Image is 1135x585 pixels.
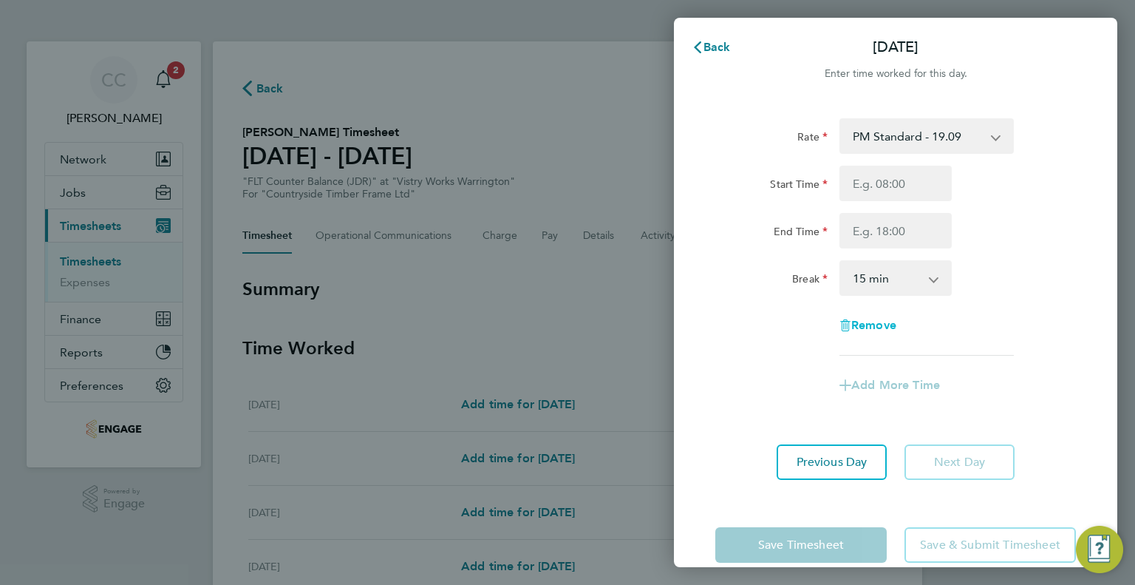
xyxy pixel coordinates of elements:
span: Remove [851,318,896,332]
label: End Time [774,225,828,243]
input: E.g. 18:00 [839,213,952,248]
p: [DATE] [873,37,918,58]
button: Previous Day [777,444,887,480]
button: Remove [839,319,896,331]
label: Break [792,272,828,290]
input: E.g. 08:00 [839,166,952,201]
div: Enter time worked for this day. [674,65,1117,83]
button: Back [677,33,746,62]
span: Previous Day [797,455,868,470]
label: Start Time [770,177,828,195]
label: Rate [797,130,828,148]
span: Back [703,40,731,54]
button: Engage Resource Center [1076,526,1123,573]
